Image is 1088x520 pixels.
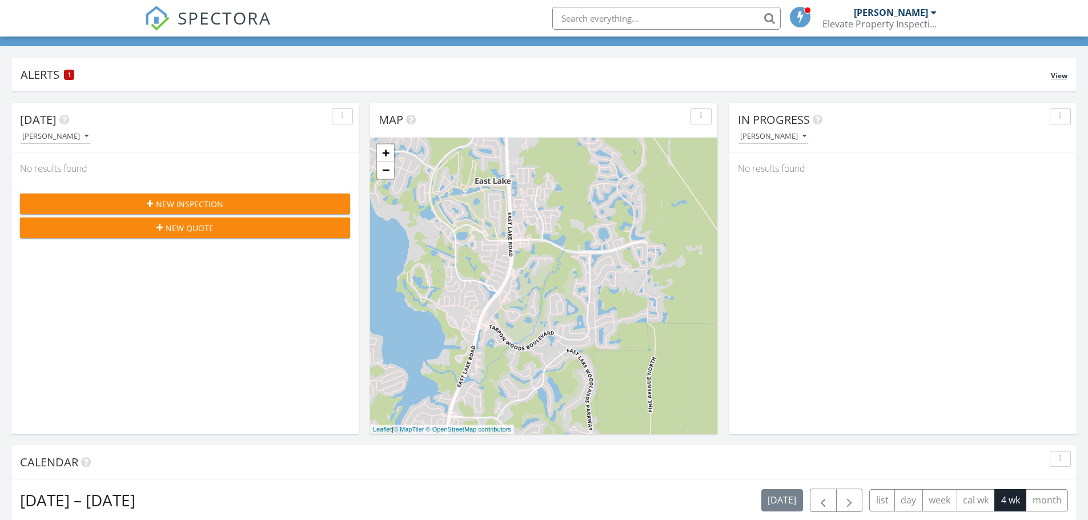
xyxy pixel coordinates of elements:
div: | [370,425,514,434]
span: New Quote [166,222,214,234]
button: cal wk [957,489,995,511]
button: [DATE] [761,489,803,511]
div: No results found [11,153,359,184]
button: month [1026,489,1068,511]
h2: [DATE] – [DATE] [20,489,135,511]
span: Calendar [20,454,78,470]
span: New Inspection [156,198,223,210]
div: No results found [729,153,1077,184]
button: [PERSON_NAME] [20,129,91,144]
input: Search everything... [552,7,781,30]
div: Alerts [21,67,1051,82]
span: View [1051,71,1067,80]
div: Elevate Property Inspections [822,18,937,30]
a: Zoom out [377,162,394,179]
span: Map [379,112,403,127]
button: week [922,489,957,511]
div: [PERSON_NAME] [854,7,928,18]
button: list [869,489,895,511]
button: New Quote [20,217,350,238]
button: day [894,489,923,511]
a: © OpenStreetMap contributors [426,426,511,433]
a: Zoom in [377,144,394,162]
button: New Inspection [20,194,350,214]
div: [PERSON_NAME] [22,132,89,140]
div: [PERSON_NAME] [740,132,806,140]
button: Previous [810,489,837,512]
span: [DATE] [20,112,57,127]
button: Next [836,489,863,512]
span: SPECTORA [178,6,271,30]
a: Leaflet [373,426,392,433]
button: [PERSON_NAME] [738,129,809,144]
a: © MapTiler [394,426,424,433]
img: The Best Home Inspection Software - Spectora [144,6,170,31]
button: 4 wk [994,489,1026,511]
span: In Progress [738,112,810,127]
a: SPECTORA [144,15,271,39]
span: 1 [68,71,71,79]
